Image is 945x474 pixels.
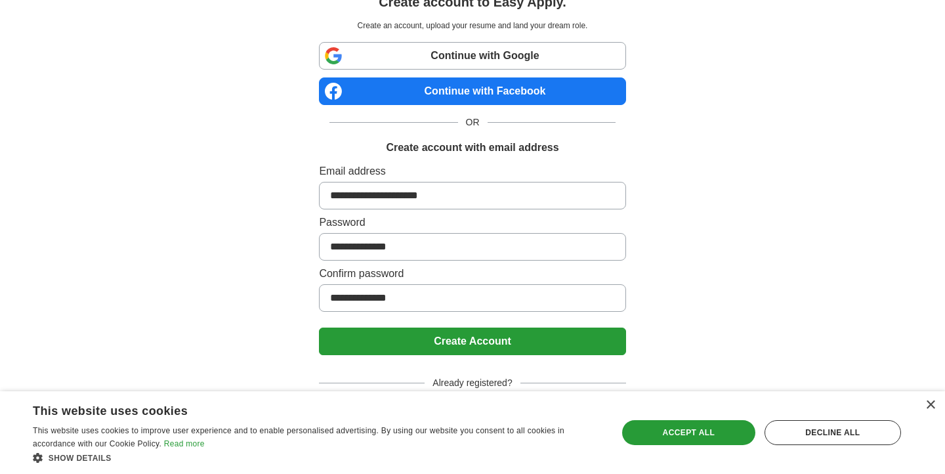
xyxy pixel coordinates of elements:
[322,20,623,32] p: Create an account, upload your resume and land your dream role.
[319,266,625,282] label: Confirm password
[49,454,112,463] span: Show details
[425,376,520,390] span: Already registered?
[319,163,625,179] label: Email address
[925,400,935,410] div: Close
[458,116,488,129] span: OR
[319,42,625,70] a: Continue with Google
[765,420,901,445] div: Decline all
[33,426,564,448] span: This website uses cookies to improve user experience and to enable personalised advertising. By u...
[33,399,568,419] div: This website uses cookies
[164,439,205,448] a: Read more, opens a new window
[386,140,558,156] h1: Create account with email address
[319,328,625,355] button: Create Account
[622,420,755,445] div: Accept all
[33,451,600,464] div: Show details
[319,215,625,230] label: Password
[319,77,625,105] a: Continue with Facebook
